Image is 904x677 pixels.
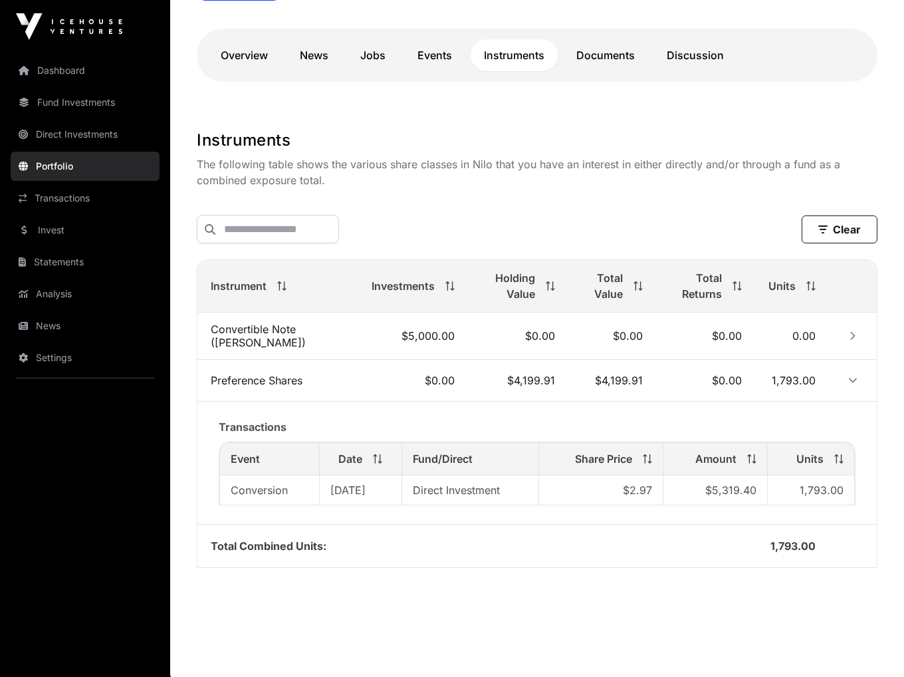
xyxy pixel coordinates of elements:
a: Dashboard [11,56,160,85]
span: Direct Investment [413,483,500,497]
span: 1,793.00 [772,374,816,387]
span: Instrument [211,278,267,294]
a: Invest [11,215,160,245]
span: 0.00 [792,329,816,342]
button: Row Collapsed [842,325,863,346]
span: $2.97 [623,483,652,497]
span: Share Price [575,451,632,467]
a: Discussion [653,39,737,71]
span: Units [796,451,824,467]
a: Portfolio [11,152,160,181]
td: $5,319.40 [663,475,768,505]
h1: Instruments [197,130,877,151]
span: Transactions [219,420,286,434]
span: Holding Value [481,270,535,302]
td: $0.00 [656,360,755,402]
span: Total Combined Units: [211,539,326,553]
td: Convertible Note ([PERSON_NAME]) [197,313,358,360]
button: Row Expanded [842,370,863,391]
td: $0.00 [358,360,468,402]
nav: Tabs [207,39,867,71]
a: Fund Investments [11,88,160,117]
span: 1,793.00 [770,539,816,553]
span: Date [338,451,362,467]
a: Settings [11,343,160,372]
button: Clear [802,215,877,243]
td: $0.00 [656,313,755,360]
img: Icehouse Ventures Logo [16,13,122,40]
span: Total Value [582,270,623,302]
a: Instruments [471,39,558,71]
a: Overview [207,39,281,71]
a: Analysis [11,279,160,309]
td: $0.00 [568,313,656,360]
iframe: Chat Widget [838,613,904,677]
td: Preference Shares [197,360,358,402]
a: Direct Investments [11,120,160,149]
a: Events [404,39,465,71]
td: $5,000.00 [358,313,468,360]
span: Investments [372,278,435,294]
a: News [11,311,160,340]
span: Total Returns [669,270,722,302]
a: Jobs [347,39,399,71]
td: [DATE] [320,475,402,505]
td: $4,199.91 [468,360,568,402]
span: 1,793.00 [800,483,844,497]
td: Conversion [219,475,320,505]
td: $4,199.91 [568,360,656,402]
td: $0.00 [468,313,568,360]
span: Amount [695,451,736,467]
a: Documents [563,39,648,71]
p: The following table shows the various share classes in Nilo that you have an interest in either d... [197,156,877,188]
a: Transactions [11,184,160,213]
span: Units [768,278,796,294]
a: Statements [11,247,160,277]
a: News [286,39,342,71]
span: Fund/Direct [413,451,473,467]
span: Event [231,451,260,467]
